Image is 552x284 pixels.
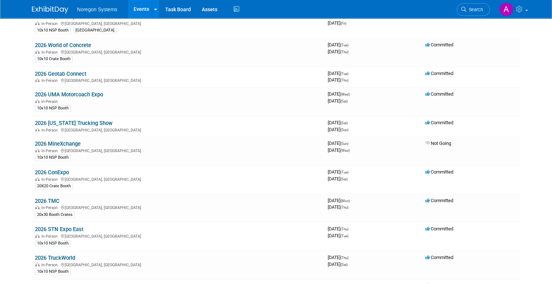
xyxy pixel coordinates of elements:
[349,42,351,47] span: -
[328,262,348,267] span: [DATE]
[35,120,113,126] a: 2026 [US_STATE] Trucking Show
[425,42,453,47] span: Committed
[328,169,351,175] span: [DATE]
[425,91,453,97] span: Committed
[35,154,71,161] div: 10x10 NSP Booth
[41,234,60,239] span: In-Person
[340,72,348,76] span: (Tue)
[351,91,352,97] span: -
[35,177,40,181] img: In-Person Event
[35,141,81,147] a: 2026 MineXchange
[340,99,348,103] span: (Sat)
[349,71,351,76] span: -
[41,21,60,26] span: In-Person
[35,149,40,152] img: In-Person Event
[328,255,351,260] span: [DATE]
[349,169,351,175] span: -
[35,99,40,103] img: In-Person Event
[41,99,60,104] span: In-Person
[425,71,453,76] span: Committed
[32,6,68,13] img: ExhibitDay
[41,205,60,210] span: In-Person
[349,255,351,260] span: -
[35,198,60,204] a: 2026 TMC
[35,56,73,62] div: 10x10 Crate Booth
[35,183,73,189] div: 20X20 Crate Booth
[35,212,75,218] div: 20x30 Booth Crates
[340,177,348,181] span: (Sat)
[340,43,348,47] span: (Tue)
[41,177,60,182] span: In-Person
[340,227,348,231] span: (Thu)
[328,98,348,104] span: [DATE]
[35,20,322,26] div: [GEOGRAPHIC_DATA], [GEOGRAPHIC_DATA]
[328,120,350,125] span: [DATE]
[35,128,40,131] img: In-Person Event
[425,120,453,125] span: Committed
[35,127,322,133] div: [GEOGRAPHIC_DATA], [GEOGRAPHIC_DATA]
[328,226,351,231] span: [DATE]
[35,50,40,54] img: In-Person Event
[340,50,348,54] span: (Thu)
[73,27,116,34] div: [GEOGRAPHIC_DATA]
[35,226,83,233] a: 2026 STN Expo East
[425,141,451,146] span: Not Going
[340,21,346,25] span: (Fri)
[328,77,348,83] span: [DATE]
[77,7,117,12] span: Noregon Systems
[35,169,69,176] a: 2026 ConExpo
[349,226,351,231] span: -
[35,268,71,275] div: 10x10 NSP Booth
[35,240,71,247] div: 10x10 NSP Booth
[425,255,453,260] span: Committed
[340,205,348,209] span: (Thu)
[340,128,348,132] span: (Sun)
[35,176,322,182] div: [GEOGRAPHIC_DATA], [GEOGRAPHIC_DATA]
[35,204,322,210] div: [GEOGRAPHIC_DATA], [GEOGRAPHIC_DATA]
[340,256,348,260] span: (Thu)
[35,262,322,267] div: [GEOGRAPHIC_DATA], [GEOGRAPHIC_DATA]
[351,198,352,203] span: -
[41,149,60,153] span: In-Person
[340,78,348,82] span: (Thu)
[340,170,348,174] span: (Tue)
[35,21,40,25] img: In-Person Event
[328,204,348,210] span: [DATE]
[35,263,40,266] img: In-Person Event
[340,149,350,153] span: (Wed)
[35,105,71,112] div: 10x10 NSP Booth
[35,234,40,238] img: In-Person Event
[41,78,60,83] span: In-Person
[328,176,348,181] span: [DATE]
[35,78,40,82] img: In-Person Event
[349,141,351,146] span: -
[328,71,351,76] span: [DATE]
[35,71,86,77] a: 2026 Geotab Connect
[41,128,60,133] span: In-Person
[35,49,322,55] div: [GEOGRAPHIC_DATA], [GEOGRAPHIC_DATA]
[35,27,71,34] div: 10x10 NSP Booth
[328,42,351,47] span: [DATE]
[425,169,453,175] span: Committed
[425,198,453,203] span: Committed
[41,263,60,267] span: In-Person
[328,233,348,238] span: [DATE]
[340,121,348,125] span: (Sat)
[35,205,40,209] img: In-Person Event
[35,77,322,83] div: [GEOGRAPHIC_DATA], [GEOGRAPHIC_DATA]
[457,3,490,16] a: Search
[340,263,348,267] span: (Sat)
[340,142,348,146] span: (Sun)
[328,198,352,203] span: [DATE]
[328,20,346,26] span: [DATE]
[340,199,350,203] span: (Mon)
[340,92,350,96] span: (Wed)
[35,91,103,98] a: 2026 UMA Motorcoach Expo
[35,42,91,49] a: 2026 World of Concrete
[35,255,75,261] a: 2026 TruckWorld
[499,3,513,16] img: Ali Connell
[35,233,322,239] div: [GEOGRAPHIC_DATA], [GEOGRAPHIC_DATA]
[340,234,348,238] span: (Tue)
[35,147,322,153] div: [GEOGRAPHIC_DATA], [GEOGRAPHIC_DATA]
[328,147,350,153] span: [DATE]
